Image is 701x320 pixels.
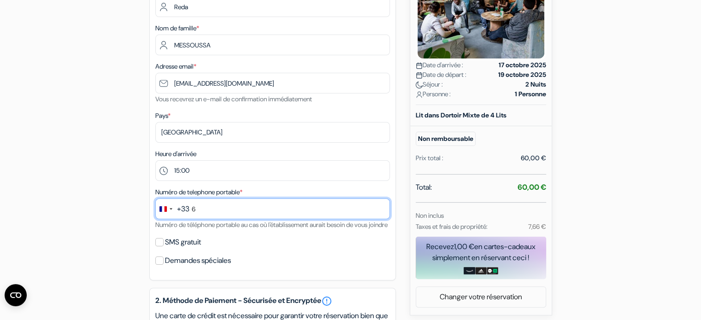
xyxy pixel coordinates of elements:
div: 60,00 € [521,153,546,163]
div: +33 [177,204,189,215]
img: moon.svg [416,81,423,88]
label: Pays [155,111,171,121]
strong: 2 Nuits [525,80,546,89]
span: 1,00 € [454,242,474,251]
span: Date de départ : [416,70,466,80]
label: SMS gratuit [165,236,201,249]
input: 6 12 34 56 78 [155,198,390,219]
input: Entrer adresse e-mail [155,73,390,93]
label: Adresse email [155,62,196,71]
div: Prix total : [416,153,443,163]
button: Ouvrir le widget CMP [5,284,27,306]
small: Numéro de téléphone portable au cas où l'établissement aurait besoin de vous joindre [155,221,388,229]
small: 7,66 € [528,222,546,231]
div: Recevez en cartes-cadeaux simplement en réservant ceci ! [416,241,546,263]
a: error_outline [321,296,332,307]
b: Lit dans Dortoir Mixte de 4 Lits [416,111,507,119]
a: Changer votre réservation [416,288,546,306]
strong: 19 octobre 2025 [498,70,546,80]
small: Vous recevrez un e-mail de confirmation immédiatement [155,95,312,103]
img: calendar.svg [416,62,423,69]
label: Numéro de telephone portable [155,187,242,197]
span: Séjour : [416,80,443,89]
img: amazon-card-no-text.png [464,267,475,274]
small: Non inclus [416,211,444,220]
img: adidas-card.png [475,267,487,274]
img: user_icon.svg [416,91,423,98]
span: Total: [416,182,432,193]
label: Heure d'arrivée [155,149,196,159]
strong: 17 octobre 2025 [499,60,546,70]
label: Demandes spéciales [165,254,231,267]
input: Entrer le nom de famille [155,35,390,55]
span: Personne : [416,89,451,99]
img: calendar.svg [416,72,423,79]
img: uber-uber-eats-card.png [487,267,498,274]
strong: 60,00 € [518,182,546,192]
strong: 1 Personne [515,89,546,99]
small: Non remboursable [416,132,476,146]
small: Taxes et frais de propriété: [416,222,488,231]
h5: 2. Méthode de Paiement - Sécurisée et Encryptée [155,296,390,307]
span: Date d'arrivée : [416,60,463,70]
label: Nom de famille [155,23,199,33]
button: Change country, selected France (+33) [156,199,189,219]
